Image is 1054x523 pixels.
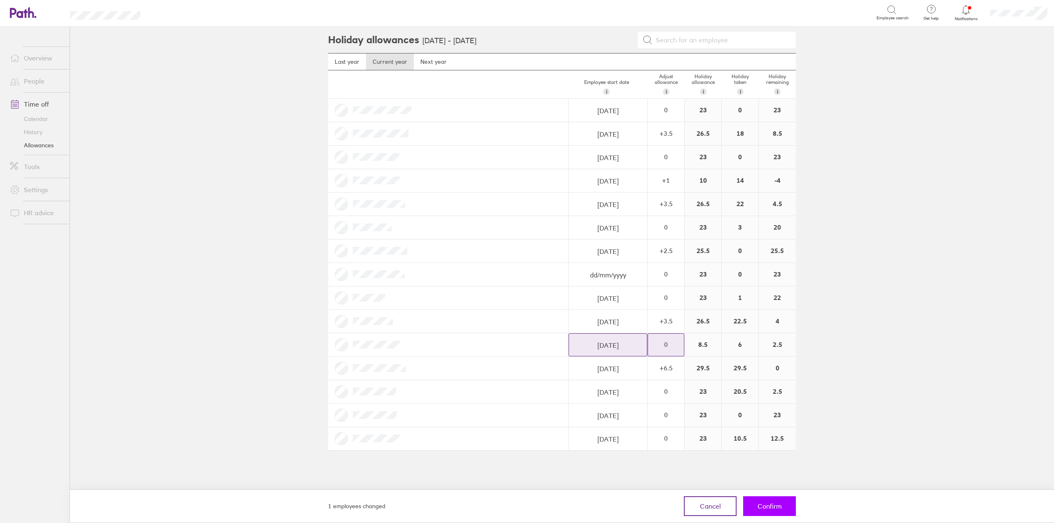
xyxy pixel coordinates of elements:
[569,310,647,333] input: dd/mm/yyyy
[722,427,758,450] div: 10.5
[3,73,70,89] a: People
[759,239,796,263] div: 25.5
[569,334,647,357] input: dd/mm/yyyy
[648,388,684,395] div: 0
[3,126,70,139] a: History
[3,158,70,175] a: Tools
[685,122,721,145] div: 26.5
[648,130,684,137] div: + 3.5
[722,380,758,403] div: 20.5
[759,427,796,450] div: 12.5
[722,404,758,427] div: 0
[569,287,647,310] input: dd/mm/yyyy
[648,247,684,254] div: + 2.5
[685,193,721,216] div: 26.5
[759,404,796,427] div: 23
[722,239,758,263] div: 0
[684,496,737,516] button: Cancel
[163,9,184,16] div: Search
[648,177,684,184] div: + 1
[648,341,684,348] div: 0
[722,169,758,192] div: 14
[666,88,667,95] span: i
[722,357,758,380] div: 29.5
[759,286,796,309] div: 22
[759,263,796,286] div: 23
[685,169,721,192] div: 10
[685,333,721,356] div: 8.5
[569,123,647,146] input: dd/mm/yyyy
[877,16,909,21] span: Employee search
[366,53,414,70] a: Current year
[606,88,607,95] span: i
[653,32,791,48] input: Search for an employee
[700,502,721,510] span: Cancel
[3,205,70,221] a: HR advice
[328,27,419,53] h2: Holiday allowances
[648,435,684,442] div: 0
[685,427,721,450] div: 23
[685,357,721,380] div: 29.5
[569,263,647,286] input: dd/mm/yyyy
[685,263,721,286] div: 23
[722,286,758,309] div: 1
[3,112,70,126] a: Calendar
[414,53,453,70] a: Next year
[328,502,385,511] div: 1 employees changed
[422,37,476,45] h3: [DATE] - [DATE]
[648,200,684,207] div: + 3.5
[685,310,721,333] div: 26.5
[3,96,70,112] a: Time off
[648,411,684,418] div: 0
[685,239,721,263] div: 25.5
[565,76,648,98] div: Employee start date
[722,310,758,333] div: 22.5
[685,99,721,122] div: 23
[740,88,741,95] span: i
[703,88,704,95] span: i
[569,381,647,404] input: dd/mm/yyyy
[685,380,721,403] div: 23
[777,88,778,95] span: i
[3,139,70,152] a: Allowances
[722,99,758,122] div: 0
[648,364,684,372] div: + 6.5
[722,333,758,356] div: 6
[569,146,647,169] input: dd/mm/yyyy
[648,223,684,231] div: 0
[3,50,70,66] a: Overview
[569,193,647,216] input: dd/mm/yyyy
[685,404,721,427] div: 23
[648,70,685,98] div: Adjust allowance
[722,70,759,98] div: Holiday taken
[722,122,758,145] div: 18
[743,496,796,516] button: Confirm
[685,286,721,309] div: 23
[759,146,796,169] div: 23
[685,216,721,239] div: 23
[648,270,684,278] div: 0
[569,404,647,427] input: dd/mm/yyyy
[569,428,647,451] input: dd/mm/yyyy
[648,153,684,160] div: 0
[759,380,796,403] div: 2.5
[685,146,721,169] div: 23
[722,216,758,239] div: 3
[685,70,722,98] div: Holiday allowance
[722,146,758,169] div: 0
[569,216,647,239] input: dd/mm/yyyy
[759,310,796,333] div: 4
[759,122,796,145] div: 8.5
[569,170,647,193] input: dd/mm/yyyy
[759,193,796,216] div: 4.5
[3,181,70,198] a: Settings
[759,216,796,239] div: 20
[759,333,796,356] div: 2.5
[648,294,684,301] div: 0
[722,193,758,216] div: 22
[569,357,647,380] input: dd/mm/yyyy
[918,16,944,21] span: Get help
[648,317,684,325] div: + 3.5
[953,16,979,21] span: Notifications
[759,169,796,192] div: -4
